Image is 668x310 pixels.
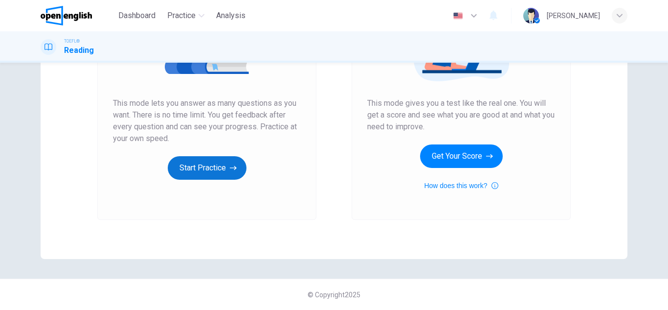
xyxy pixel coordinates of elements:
button: How does this work? [424,180,498,191]
img: en [452,12,464,20]
button: Dashboard [114,7,159,24]
span: Analysis [216,10,245,22]
button: Analysis [212,7,249,24]
div: [PERSON_NAME] [547,10,600,22]
span: This mode lets you answer as many questions as you want. There is no time limit. You get feedback... [113,97,301,144]
img: Profile picture [523,8,539,24]
span: Dashboard [118,10,156,22]
span: © Copyright 2025 [308,291,360,299]
span: TOEFL® [64,38,80,45]
a: OpenEnglish logo [41,6,114,25]
span: Practice [167,10,196,22]
button: Start Practice [168,156,246,180]
button: Get Your Score [420,144,503,168]
img: OpenEnglish logo [41,6,92,25]
span: This mode gives you a test like the real one. You will get a score and see what you are good at a... [367,97,555,133]
h1: Reading [64,45,94,56]
button: Practice [163,7,208,24]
